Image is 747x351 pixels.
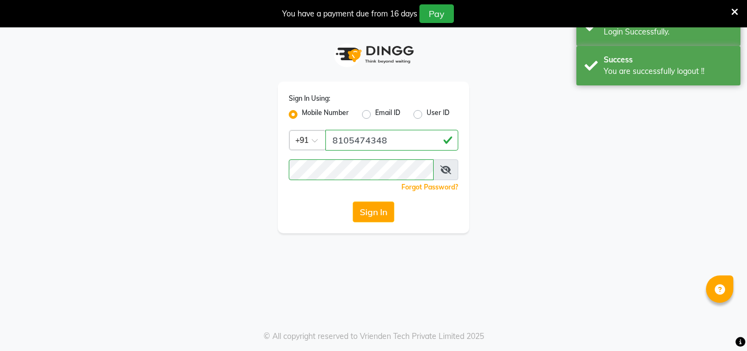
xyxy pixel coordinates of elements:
div: Login Successfully. [604,26,732,38]
div: Success [604,54,732,66]
button: Sign In [353,202,394,222]
div: You are successfully logout !! [604,66,732,77]
a: Forgot Password? [401,183,458,191]
label: Email ID [375,108,400,121]
label: User ID [427,108,450,121]
label: Mobile Number [302,108,349,121]
button: Pay [419,4,454,23]
input: Username [325,130,458,151]
img: logo1.svg [330,38,417,71]
label: Sign In Using: [289,94,330,103]
input: Username [289,159,434,180]
div: You have a payment due from 16 days [282,8,417,20]
iframe: chat widget [701,307,736,340]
